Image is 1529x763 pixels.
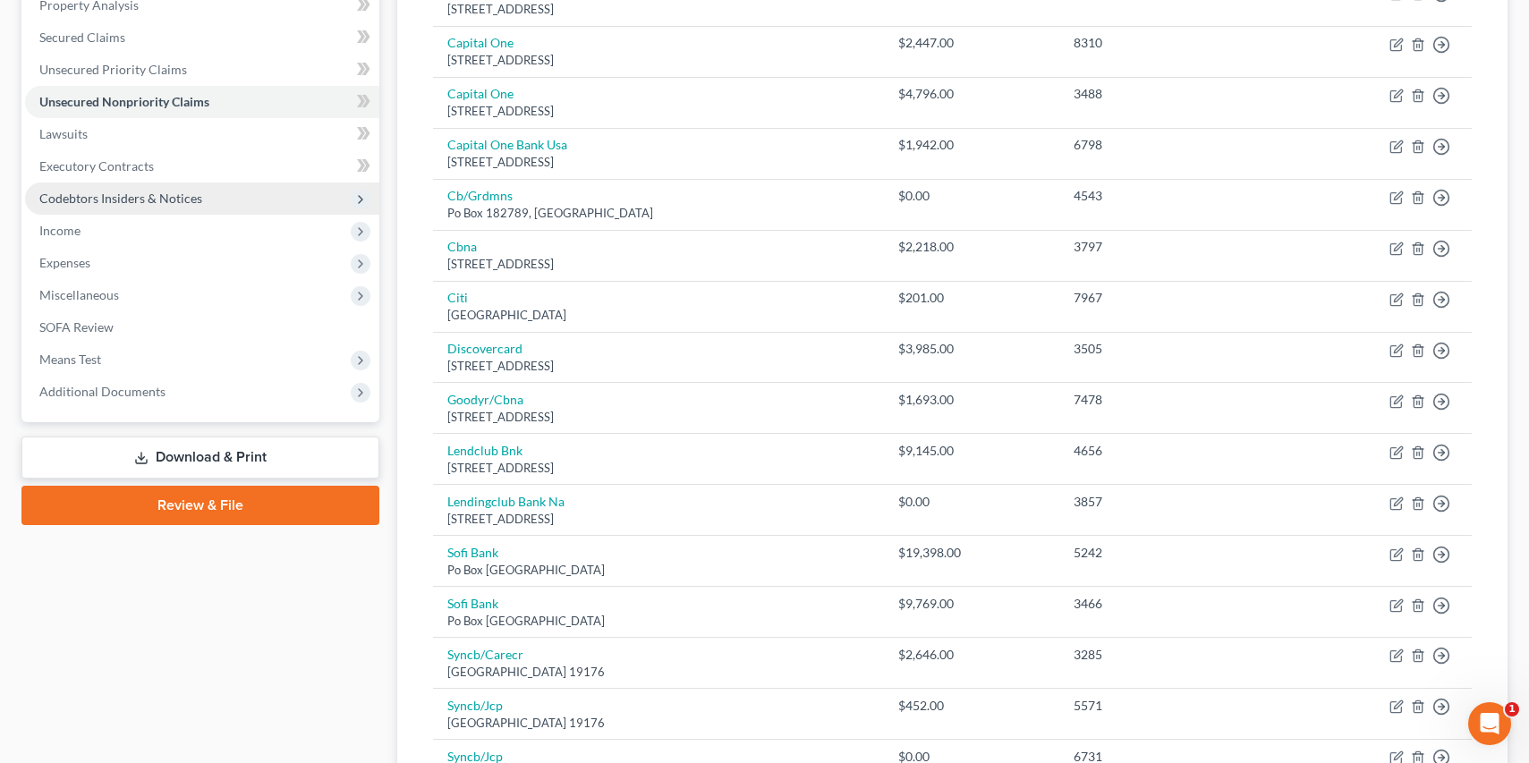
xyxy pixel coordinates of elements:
div: [STREET_ADDRESS] [447,1,870,18]
span: Lawsuits [39,126,88,141]
div: $1,693.00 [898,391,1045,409]
a: Syncb/Jcp [447,698,503,713]
a: Sofi Bank [447,545,498,560]
a: Syncb/Carecr [447,647,523,662]
a: Executory Contracts [25,150,379,182]
div: [GEOGRAPHIC_DATA] 19176 [447,664,870,681]
div: 5571 [1074,697,1272,715]
a: Download & Print [21,437,379,479]
a: Capital One Bank Usa [447,137,567,152]
div: [STREET_ADDRESS] [447,409,870,426]
span: SOFA Review [39,319,114,335]
div: $452.00 [898,697,1045,715]
div: 3505 [1074,340,1272,358]
div: 3797 [1074,238,1272,256]
div: 3857 [1074,493,1272,511]
a: Citi [447,290,468,305]
span: Secured Claims [39,30,125,45]
a: Lendclub Bnk [447,443,522,458]
a: Lendingclub Bank Na [447,494,565,509]
a: Capital One [447,86,514,101]
a: Review & File [21,486,379,525]
span: Expenses [39,255,90,270]
div: [STREET_ADDRESS] [447,154,870,171]
div: $2,447.00 [898,34,1045,52]
span: Unsecured Nonpriority Claims [39,94,209,109]
div: $201.00 [898,289,1045,307]
div: 7478 [1074,391,1272,409]
div: [STREET_ADDRESS] [447,103,870,120]
div: Po Box 182789, [GEOGRAPHIC_DATA] [447,205,870,222]
div: $3,985.00 [898,340,1045,358]
div: Po Box [GEOGRAPHIC_DATA] [447,613,870,630]
div: 5242 [1074,544,1272,562]
div: $2,646.00 [898,646,1045,664]
a: Cbna [447,239,477,254]
div: [STREET_ADDRESS] [447,52,870,69]
div: $4,796.00 [898,85,1045,103]
a: Sofi Bank [447,596,498,611]
a: Cb/Grdmns [447,188,513,203]
a: Unsecured Nonpriority Claims [25,86,379,118]
a: Lawsuits [25,118,379,150]
span: Additional Documents [39,384,166,399]
div: 4656 [1074,442,1272,460]
div: [STREET_ADDRESS] [447,460,870,477]
a: Discovercard [447,341,522,356]
div: [GEOGRAPHIC_DATA] [447,307,870,324]
div: [STREET_ADDRESS] [447,256,870,273]
div: 3466 [1074,595,1272,613]
div: Po Box [GEOGRAPHIC_DATA] [447,562,870,579]
div: 8310 [1074,34,1272,52]
span: 1 [1505,702,1519,716]
a: Goodyr/Cbna [447,392,523,407]
div: $1,942.00 [898,136,1045,154]
div: $19,398.00 [898,544,1045,562]
a: Capital One [447,35,514,50]
div: $2,218.00 [898,238,1045,256]
a: SOFA Review [25,311,379,343]
a: Secured Claims [25,21,379,54]
div: $9,769.00 [898,595,1045,613]
span: Unsecured Priority Claims [39,62,187,77]
span: Means Test [39,352,101,367]
div: $9,145.00 [898,442,1045,460]
div: [STREET_ADDRESS] [447,358,870,375]
div: 7967 [1074,289,1272,307]
span: Income [39,223,81,238]
div: $0.00 [898,493,1045,511]
div: 6798 [1074,136,1272,154]
div: [GEOGRAPHIC_DATA] 19176 [447,715,870,732]
div: $0.00 [898,187,1045,205]
div: 4543 [1074,187,1272,205]
a: Unsecured Priority Claims [25,54,379,86]
span: Executory Contracts [39,158,154,174]
span: Codebtors Insiders & Notices [39,191,202,206]
iframe: Intercom live chat [1468,702,1511,745]
span: Miscellaneous [39,287,119,302]
div: [STREET_ADDRESS] [447,511,870,528]
div: 3488 [1074,85,1272,103]
div: 3285 [1074,646,1272,664]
